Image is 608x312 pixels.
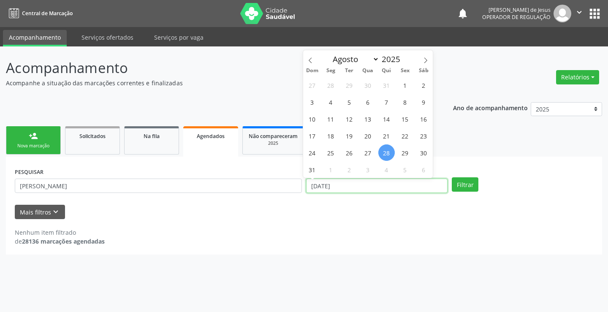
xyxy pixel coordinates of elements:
button: notifications [457,8,469,19]
span: Na fila [144,133,160,140]
span: Agosto 11, 2025 [323,111,339,127]
span: Agosto 28, 2025 [378,144,395,161]
a: Serviços por vaga [148,30,209,45]
a: Serviços ofertados [76,30,139,45]
span: Agosto 14, 2025 [378,111,395,127]
span: Agosto 29, 2025 [397,144,413,161]
div: 2025 [249,140,298,147]
p: Ano de acompanhamento [453,102,528,113]
div: Nenhum item filtrado [15,228,105,237]
label: PESQUISAR [15,165,43,179]
span: Seg [321,68,340,73]
span: Qua [358,68,377,73]
button: Mais filtroskeyboard_arrow_down [15,205,65,220]
span: Agosto 5, 2025 [341,94,358,110]
a: Acompanhamento [3,30,67,46]
span: Agosto 9, 2025 [415,94,432,110]
span: Agosto 4, 2025 [323,94,339,110]
span: Agosto 1, 2025 [397,77,413,93]
span: Setembro 5, 2025 [397,161,413,178]
span: Agendados [197,133,225,140]
div: person_add [29,131,38,141]
span: Sex [396,68,414,73]
span: Julho 31, 2025 [378,77,395,93]
span: Agosto 17, 2025 [304,128,320,144]
span: Setembro 4, 2025 [378,161,395,178]
img: img [554,5,571,22]
span: Agosto 10, 2025 [304,111,320,127]
span: Central de Marcação [22,10,73,17]
span: Dom [303,68,322,73]
span: Agosto 3, 2025 [304,94,320,110]
input: Year [379,54,407,65]
strong: 28136 marcações agendadas [22,237,105,245]
i: keyboard_arrow_down [51,207,60,217]
div: de [15,237,105,246]
span: Julho 27, 2025 [304,77,320,93]
span: Não compareceram [249,133,298,140]
span: Operador de regulação [482,14,551,21]
span: Agosto 21, 2025 [378,128,395,144]
div: [PERSON_NAME] de Jesus [482,6,551,14]
input: Selecione um intervalo [306,179,448,193]
span: Agosto 6, 2025 [360,94,376,110]
span: Solicitados [79,133,106,140]
span: Agosto 8, 2025 [397,94,413,110]
span: Agosto 13, 2025 [360,111,376,127]
button: Relatórios [556,70,599,84]
span: Agosto 24, 2025 [304,144,320,161]
span: Agosto 18, 2025 [323,128,339,144]
button:  [571,5,587,22]
div: Nova marcação [12,143,54,149]
span: Setembro 1, 2025 [323,161,339,178]
p: Acompanhamento [6,57,423,79]
span: Agosto 26, 2025 [341,144,358,161]
p: Acompanhe a situação das marcações correntes e finalizadas [6,79,423,87]
span: Agosto 22, 2025 [397,128,413,144]
span: Setembro 2, 2025 [341,161,358,178]
span: Setembro 3, 2025 [360,161,376,178]
input: Nome, CNS [15,179,302,193]
span: Agosto 15, 2025 [397,111,413,127]
button: Filtrar [452,177,478,192]
span: Agosto 12, 2025 [341,111,358,127]
span: Agosto 2, 2025 [415,77,432,93]
span: Agosto 27, 2025 [360,144,376,161]
span: Ter [340,68,358,73]
select: Month [329,53,380,65]
span: Julho 29, 2025 [341,77,358,93]
span: Agosto 25, 2025 [323,144,339,161]
span: Qui [377,68,396,73]
span: Agosto 30, 2025 [415,144,432,161]
button: apps [587,6,602,21]
span: Agosto 31, 2025 [304,161,320,178]
span: Setembro 6, 2025 [415,161,432,178]
a: Central de Marcação [6,6,73,20]
i:  [575,8,584,17]
span: Sáb [414,68,433,73]
span: Julho 30, 2025 [360,77,376,93]
span: Agosto 19, 2025 [341,128,358,144]
span: Agosto 16, 2025 [415,111,432,127]
span: Agosto 20, 2025 [360,128,376,144]
span: Julho 28, 2025 [323,77,339,93]
span: Agosto 23, 2025 [415,128,432,144]
span: Agosto 7, 2025 [378,94,395,110]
